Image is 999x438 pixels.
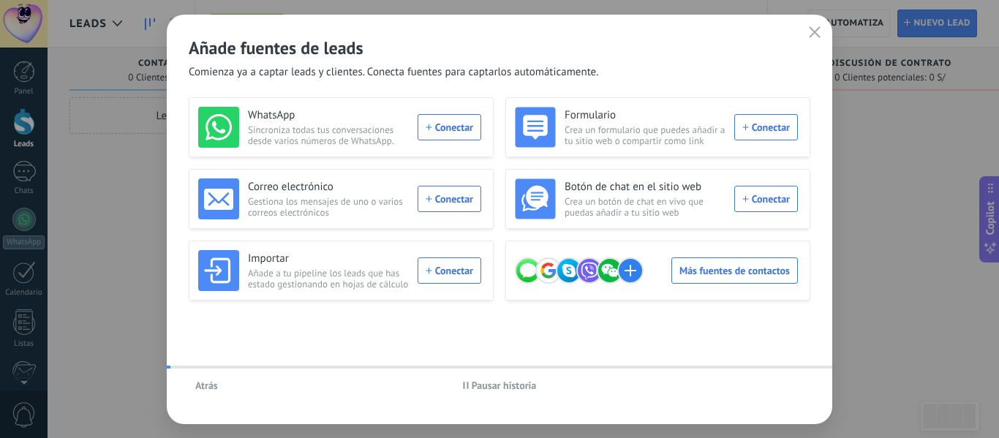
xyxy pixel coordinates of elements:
h3: WhatsApp [248,108,409,123]
span: Sincroniza todas tus conversaciones desde varios números de WhatsApp. [248,124,409,146]
span: Atrás [195,380,218,390]
button: Atrás [189,374,225,396]
span: Crea un formulario que puedes añadir a tu sitio web o compartir como link [565,124,725,146]
h3: Correo electrónico [248,180,409,195]
span: Gestiona los mensajes de uno o varios correos electrónicos [248,196,409,218]
h3: Formulario [565,108,725,123]
span: Comienza ya a captar leads y clientes. Conecta fuentes para captarlos automáticamente. [189,65,598,80]
button: Pausar historia [456,374,543,396]
span: Añade a tu pipeline los leads que has estado gestionando en hojas de cálculo [248,268,409,290]
span: Pausar historia [472,380,537,390]
span: Crea un botón de chat en vivo que puedas añadir a tu sitio web [565,196,725,218]
h3: Importar [248,252,409,266]
h2: Añade fuentes de leads [189,37,810,59]
h3: Botón de chat en el sitio web [565,180,725,195]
